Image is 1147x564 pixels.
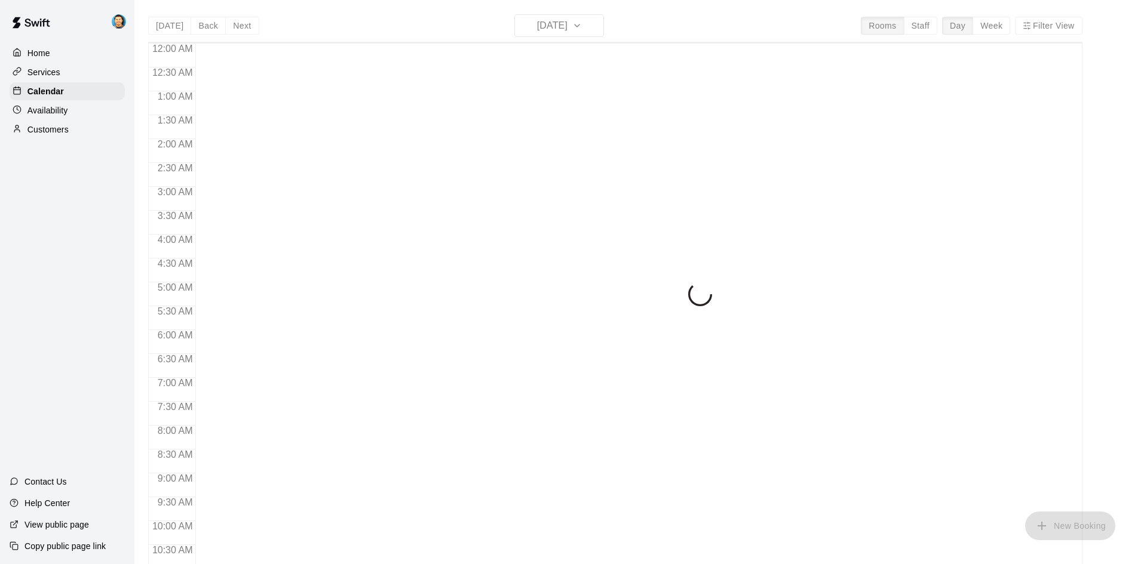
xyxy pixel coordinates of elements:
[109,10,134,33] div: Gonzo Gonzalez
[27,104,68,116] p: Availability
[155,211,196,221] span: 3:30 AM
[149,545,196,555] span: 10:30 AM
[155,449,196,460] span: 8:30 AM
[155,282,196,292] span: 5:00 AM
[155,354,196,364] span: 6:30 AM
[24,497,70,509] p: Help Center
[149,521,196,531] span: 10:00 AM
[27,47,50,59] p: Home
[155,378,196,388] span: 7:00 AM
[112,14,126,29] img: Gonzo Gonzalez
[10,82,125,100] a: Calendar
[155,163,196,173] span: 2:30 AM
[10,63,125,81] a: Services
[27,85,64,97] p: Calendar
[27,66,60,78] p: Services
[155,330,196,340] span: 6:00 AM
[155,91,196,101] span: 1:00 AM
[155,426,196,436] span: 8:00 AM
[10,121,125,138] a: Customers
[24,519,89,531] p: View public page
[155,473,196,483] span: 9:00 AM
[155,139,196,149] span: 2:00 AM
[155,306,196,316] span: 5:30 AM
[149,67,196,78] span: 12:30 AM
[149,44,196,54] span: 12:00 AM
[155,258,196,269] span: 4:30 AM
[10,44,125,62] a: Home
[1025,520,1115,530] span: You don't have the permission to add bookings
[10,101,125,119] a: Availability
[155,402,196,412] span: 7:30 AM
[155,115,196,125] span: 1:30 AM
[155,235,196,245] span: 4:00 AM
[24,540,106,552] p: Copy public page link
[155,187,196,197] span: 3:00 AM
[24,476,67,488] p: Contact Us
[27,124,69,135] p: Customers
[155,497,196,507] span: 9:30 AM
